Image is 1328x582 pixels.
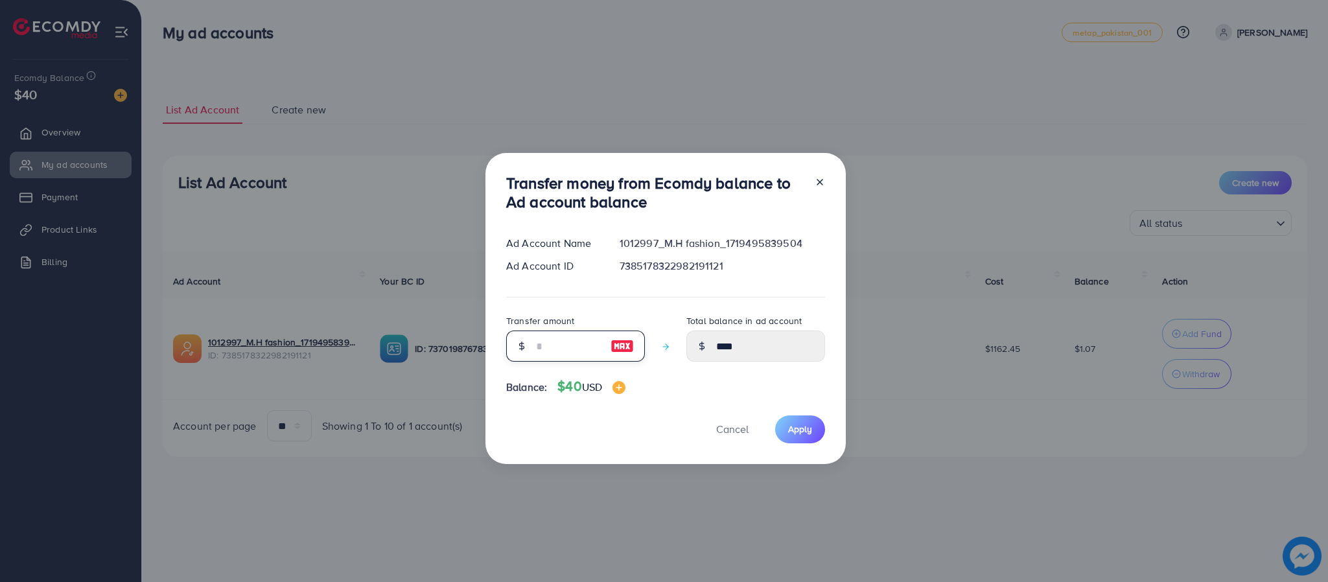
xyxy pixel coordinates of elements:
span: Apply [788,423,812,436]
span: USD [582,380,602,394]
h4: $40 [557,378,625,395]
span: Cancel [716,422,749,436]
button: Cancel [700,415,765,443]
label: Total balance in ad account [686,314,802,327]
span: Balance: [506,380,547,395]
div: 1012997_M.H fashion_1719495839504 [609,236,835,251]
img: image [612,381,625,394]
label: Transfer amount [506,314,574,327]
div: Ad Account Name [496,236,609,251]
button: Apply [775,415,825,443]
div: 7385178322982191121 [609,259,835,274]
img: image [611,338,634,354]
h3: Transfer money from Ecomdy balance to Ad account balance [506,174,804,211]
div: Ad Account ID [496,259,609,274]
